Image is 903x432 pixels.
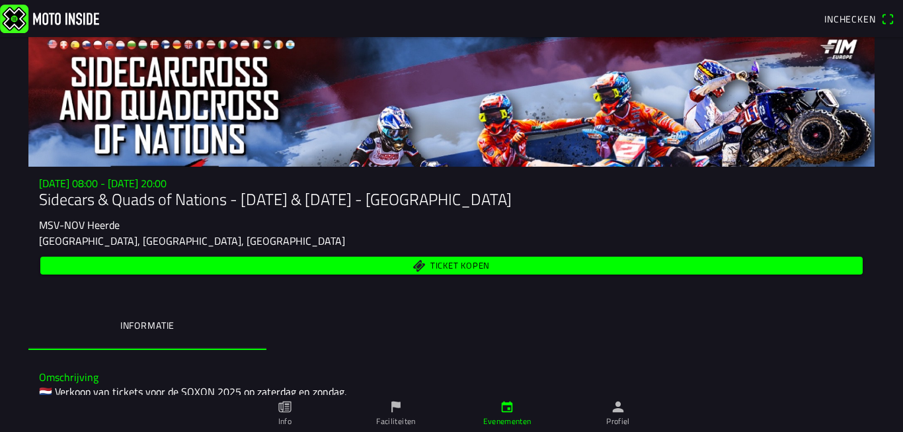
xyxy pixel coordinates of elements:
ion-icon: paper [278,400,292,414]
span: Inchecken [824,12,876,26]
ion-label: Faciliteiten [376,415,415,427]
span: Ticket kopen [430,261,490,270]
ion-label: Informatie [120,318,175,333]
ion-icon: person [611,400,625,414]
ion-label: Info [278,415,292,427]
ion-label: Profiel [606,415,630,427]
ion-label: Evenementen [483,415,531,427]
ion-text: MSV-NOV Heerde [39,217,120,233]
h3: [DATE] 08:00 - [DATE] 20:00 [39,177,864,190]
a: Incheckenqr scanner [818,7,900,30]
ion-icon: flag [389,400,403,414]
ion-icon: calendar [500,400,514,414]
h3: Omschrijving [39,371,864,384]
h1: Sidecars & Quads of Nations - [DATE] & [DATE] - [GEOGRAPHIC_DATA] [39,190,864,209]
ion-text: [GEOGRAPHIC_DATA], [GEOGRAPHIC_DATA], [GEOGRAPHIC_DATA] [39,233,345,249]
